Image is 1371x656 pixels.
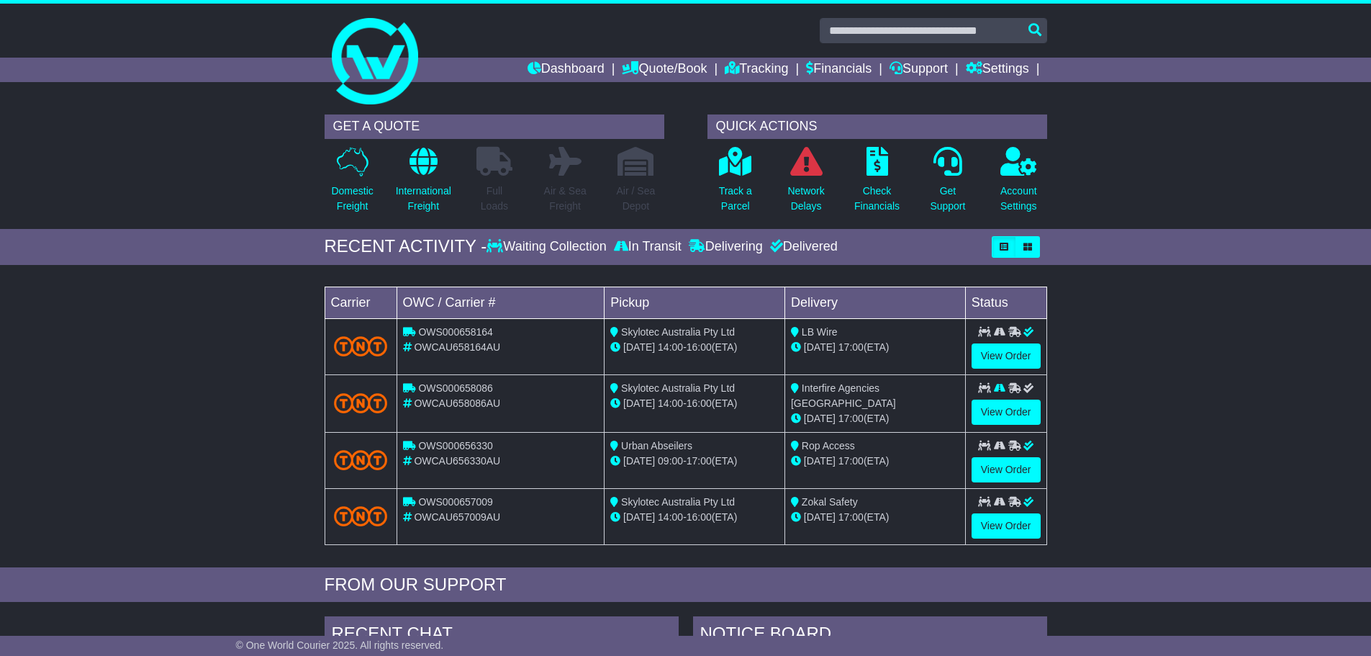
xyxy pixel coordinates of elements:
[334,393,388,413] img: TNT_Domestic.png
[838,413,864,424] span: 17:00
[610,340,779,355] div: - (ETA)
[806,58,872,82] a: Financials
[658,341,683,353] span: 14:00
[418,440,493,451] span: OWS000656330
[325,575,1047,596] div: FROM OUR SUPPORT
[334,450,388,469] img: TNT_Domestic.png
[972,343,1041,369] a: View Order
[397,287,605,318] td: OWC / Carrier #
[658,397,683,409] span: 14:00
[787,184,824,214] p: Network Delays
[687,397,712,409] span: 16:00
[804,341,836,353] span: [DATE]
[623,397,655,409] span: [DATE]
[802,326,838,338] span: LB Wire
[658,511,683,523] span: 14:00
[791,340,959,355] div: (ETA)
[972,400,1041,425] a: View Order
[621,382,735,394] span: Skylotec Australia Pty Ltd
[487,239,610,255] div: Waiting Collection
[804,511,836,523] span: [DATE]
[418,496,493,508] span: OWS000657009
[784,287,965,318] td: Delivery
[930,184,965,214] p: Get Support
[972,513,1041,539] a: View Order
[791,454,959,469] div: (ETA)
[1000,184,1037,214] p: Account Settings
[414,455,500,467] span: OWCAU656330AU
[325,287,397,318] td: Carrier
[687,511,712,523] span: 16:00
[621,440,692,451] span: Urban Abseilers
[623,341,655,353] span: [DATE]
[325,114,664,139] div: GET A QUOTE
[890,58,948,82] a: Support
[693,616,1047,655] div: NOTICE BOARD
[418,326,493,338] span: OWS000658164
[623,511,655,523] span: [DATE]
[396,184,451,214] p: International Freight
[395,146,452,222] a: InternationalFreight
[1000,146,1038,222] a: AccountSettings
[929,146,966,222] a: GetSupport
[838,511,864,523] span: 17:00
[325,616,679,655] div: RECENT CHAT
[605,287,785,318] td: Pickup
[610,396,779,411] div: - (ETA)
[972,457,1041,482] a: View Order
[544,184,587,214] p: Air & Sea Freight
[658,455,683,467] span: 09:00
[766,239,838,255] div: Delivered
[621,326,735,338] span: Skylotec Australia Pty Ltd
[476,184,512,214] p: Full Loads
[610,239,685,255] div: In Transit
[528,58,605,82] a: Dashboard
[719,184,752,214] p: Track a Parcel
[838,455,864,467] span: 17:00
[802,440,855,451] span: Rop Access
[330,146,374,222] a: DomesticFreight
[610,510,779,525] div: - (ETA)
[414,341,500,353] span: OWCAU658164AU
[414,397,500,409] span: OWCAU658086AU
[707,114,1047,139] div: QUICK ACTIONS
[838,341,864,353] span: 17:00
[804,455,836,467] span: [DATE]
[854,184,900,214] p: Check Financials
[623,455,655,467] span: [DATE]
[617,184,656,214] p: Air / Sea Depot
[331,184,373,214] p: Domestic Freight
[621,496,735,508] span: Skylotec Australia Pty Ltd
[787,146,825,222] a: NetworkDelays
[334,506,388,526] img: TNT_Domestic.png
[725,58,788,82] a: Tracking
[334,336,388,356] img: TNT_Domestic.png
[236,639,444,651] span: © One World Courier 2025. All rights reserved.
[685,239,766,255] div: Delivering
[791,510,959,525] div: (ETA)
[802,496,858,508] span: Zokal Safety
[804,413,836,424] span: [DATE]
[965,287,1046,318] td: Status
[418,382,493,394] span: OWS000658086
[325,236,487,257] div: RECENT ACTIVITY -
[687,455,712,467] span: 17:00
[791,382,896,409] span: Interfire Agencies [GEOGRAPHIC_DATA]
[622,58,707,82] a: Quote/Book
[966,58,1029,82] a: Settings
[791,411,959,426] div: (ETA)
[414,511,500,523] span: OWCAU657009AU
[718,146,753,222] a: Track aParcel
[687,341,712,353] span: 16:00
[610,454,779,469] div: - (ETA)
[854,146,900,222] a: CheckFinancials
